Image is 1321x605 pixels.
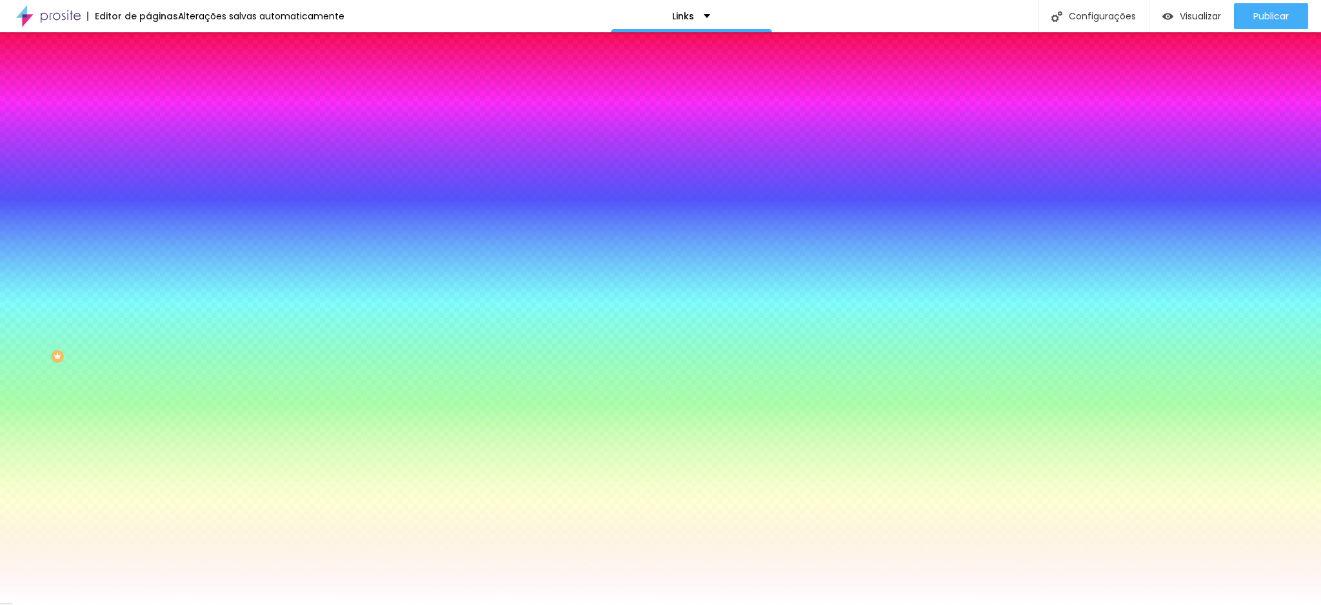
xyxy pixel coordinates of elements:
[1051,11,1062,22] img: Icone
[87,12,178,21] div: Editor de páginas
[1162,11,1173,22] img: view-1.svg
[1253,11,1289,21] span: Publicar
[1234,3,1308,29] button: Publicar
[1149,3,1234,29] button: Visualizar
[672,12,694,21] p: Links
[178,12,344,21] div: Alterações salvas automaticamente
[1180,11,1221,21] span: Visualizar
